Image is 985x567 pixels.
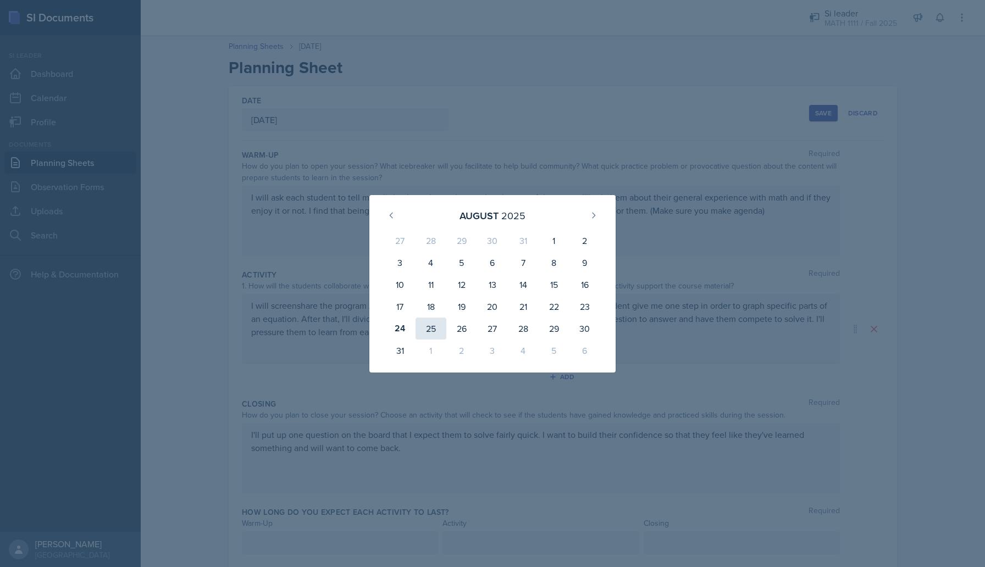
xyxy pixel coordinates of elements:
[569,230,600,252] div: 2
[539,318,569,340] div: 29
[508,230,539,252] div: 31
[508,318,539,340] div: 28
[446,230,477,252] div: 29
[477,340,508,362] div: 3
[569,274,600,296] div: 16
[501,208,525,223] div: 2025
[539,340,569,362] div: 5
[385,318,416,340] div: 24
[385,274,416,296] div: 10
[416,340,446,362] div: 1
[385,230,416,252] div: 27
[508,274,539,296] div: 14
[416,252,446,274] div: 4
[416,318,446,340] div: 25
[539,296,569,318] div: 22
[477,318,508,340] div: 27
[446,252,477,274] div: 5
[569,318,600,340] div: 30
[569,252,600,274] div: 9
[385,252,416,274] div: 3
[416,230,446,252] div: 28
[385,340,416,362] div: 31
[460,208,499,223] div: August
[508,340,539,362] div: 4
[446,296,477,318] div: 19
[539,230,569,252] div: 1
[508,252,539,274] div: 7
[446,340,477,362] div: 2
[539,274,569,296] div: 15
[477,230,508,252] div: 30
[508,296,539,318] div: 21
[385,296,416,318] div: 17
[569,296,600,318] div: 23
[477,274,508,296] div: 13
[446,274,477,296] div: 12
[416,274,446,296] div: 11
[539,252,569,274] div: 8
[416,296,446,318] div: 18
[477,252,508,274] div: 6
[569,340,600,362] div: 6
[477,296,508,318] div: 20
[446,318,477,340] div: 26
